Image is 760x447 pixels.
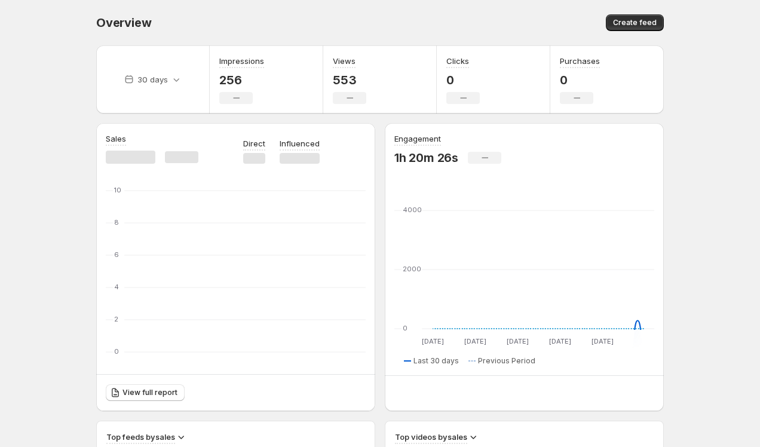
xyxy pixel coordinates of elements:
text: 4 [114,283,119,291]
p: 0 [446,73,480,87]
span: View full report [122,388,177,397]
h3: Top videos by sales [395,431,467,443]
text: [DATE] [507,337,529,345]
h3: Views [333,55,356,67]
p: 553 [333,73,366,87]
h3: Impressions [219,55,264,67]
text: 10 [114,186,121,194]
span: Create feed [613,18,657,27]
text: 0 [403,324,407,332]
text: [DATE] [592,337,614,345]
h3: Sales [106,133,126,145]
p: 1h 20m 26s [394,151,458,165]
text: [DATE] [464,337,486,345]
text: 2000 [403,265,421,273]
h3: Engagement [394,133,441,145]
text: [DATE] [549,337,571,345]
span: Overview [96,16,151,30]
h3: Purchases [560,55,600,67]
p: 256 [219,73,264,87]
button: Create feed [606,14,664,31]
a: View full report [106,384,185,401]
text: 8 [114,218,119,226]
p: Influenced [280,137,320,149]
text: 6 [114,250,119,259]
h3: Clicks [446,55,469,67]
p: Direct [243,137,265,149]
text: 2 [114,315,118,323]
p: 0 [560,73,600,87]
text: 4000 [403,206,422,214]
span: Previous Period [478,356,535,366]
p: 30 days [137,74,168,85]
text: 0 [114,347,119,356]
h3: Top feeds by sales [106,431,175,443]
text: [DATE] [422,337,444,345]
span: Last 30 days [413,356,459,366]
